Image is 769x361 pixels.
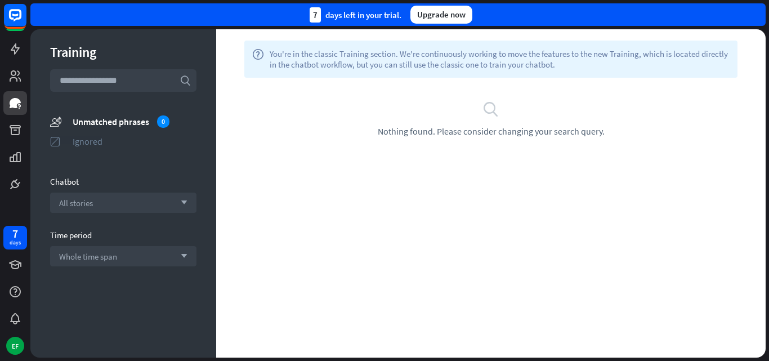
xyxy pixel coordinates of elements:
button: Open LiveChat chat widget [9,5,43,38]
i: arrow_down [175,199,187,206]
span: You're in the classic Training section. We're continuously working to move the features to the ne... [270,48,730,70]
div: Ignored [73,136,196,147]
i: unmatched_phrases [50,115,61,127]
div: days [10,239,21,247]
a: 7 days [3,226,27,249]
div: 0 [157,115,169,128]
div: Time period [50,230,196,240]
div: Upgrade now [410,6,472,24]
i: arrow_down [175,253,187,260]
div: EF [6,337,24,355]
span: All stories [59,198,93,208]
i: help [252,48,264,70]
div: 7 [12,229,18,239]
i: search [482,100,499,117]
div: 7 [310,7,321,23]
div: Training [50,43,196,61]
div: days left in your trial. [310,7,401,23]
i: search [180,75,191,86]
i: ignored [50,136,61,147]
span: Nothing found. Please consider changing your search query. [378,126,605,137]
span: Whole time span [59,251,117,262]
div: Unmatched phrases [73,115,196,128]
div: Chatbot [50,176,196,187]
